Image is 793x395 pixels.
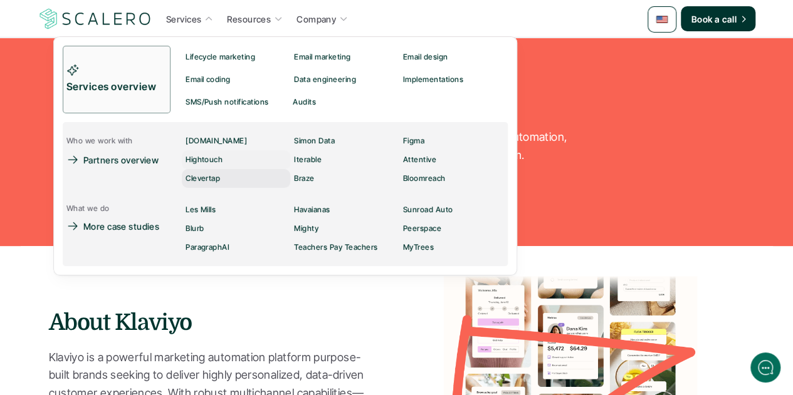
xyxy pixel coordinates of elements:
p: ParagraphAI [186,243,229,252]
img: Scalero company logotype [38,7,153,31]
a: Attentive [399,150,508,169]
p: Data engineering [294,75,356,84]
p: Bloomreach [403,174,446,183]
a: Bloomreach [399,169,508,188]
p: Braze [294,174,314,183]
a: Teachers Pay Teachers [290,238,399,257]
p: Book a call [691,13,737,26]
p: Services overview [66,79,159,95]
a: Implementations [399,68,508,91]
p: Mighty [294,224,318,233]
p: Attentive [403,155,436,164]
p: Hightouch [186,155,223,164]
a: Les Mills [182,200,290,219]
a: Hightouch [182,150,290,169]
p: Les Mills [186,205,216,214]
iframe: gist-messenger-bubble-iframe [750,352,780,382]
h3: About Klaviyo [49,307,397,339]
a: Audits [289,91,396,113]
a: Clevertap [182,169,290,188]
a: Partners overview [63,150,166,169]
a: More case studies [63,217,171,235]
p: Audits [293,98,316,106]
p: SMS/Push notifications [186,98,269,106]
span: We run on Gist [105,314,159,322]
a: Email marketing [290,46,399,68]
a: Simon Data [290,131,399,150]
a: Havaianas [290,200,399,219]
p: MyTrees [403,243,434,252]
h1: Hi! Welcome to [GEOGRAPHIC_DATA]. [19,61,232,81]
a: Email coding [182,68,290,91]
p: Iterable [294,155,322,164]
a: Braze [290,169,399,188]
p: Services [166,13,201,26]
a: Mighty [290,219,399,238]
p: Resources [227,13,271,26]
p: Blurb [186,224,204,233]
span: New conversation [81,173,150,183]
a: Scalero company logotype [38,8,153,30]
p: Peerspace [403,224,441,233]
img: 🇺🇸 [656,13,668,26]
h2: Let us know if we can help with lifecycle marketing. [19,83,232,143]
p: Teachers Pay Teachers [294,243,377,252]
p: Email design [403,53,448,61]
p: Partners overview [83,153,159,167]
p: Lifecycle marketing [186,53,255,61]
p: Email marketing [294,53,350,61]
a: Figma [399,131,508,150]
a: Lifecycle marketing [182,46,290,68]
p: Figma [403,136,424,145]
a: Iterable [290,150,399,169]
p: Who we work with [66,136,133,145]
a: Blurb [182,219,290,238]
p: Havaianas [294,205,330,214]
a: MyTrees [399,238,508,257]
p: Implementations [403,75,463,84]
a: [DOMAIN_NAME] [182,131,290,150]
p: Sunroad Auto [403,205,453,214]
p: [DOMAIN_NAME] [186,136,247,145]
p: Clevertap [186,174,220,183]
button: New conversation [19,166,231,191]
a: Services overview [63,46,171,113]
a: Email design [399,46,508,68]
p: Simon Data [294,136,335,145]
p: Company [297,13,336,26]
p: What we do [66,204,110,213]
a: ParagraphAI [182,238,290,257]
p: Email coding [186,75,231,84]
a: Data engineering [290,68,399,91]
a: Peerspace [399,219,508,238]
a: SMS/Push notifications [182,91,289,113]
a: Sunroad Auto [399,200,508,219]
p: More case studies [83,220,159,233]
a: Book a call [681,6,755,31]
